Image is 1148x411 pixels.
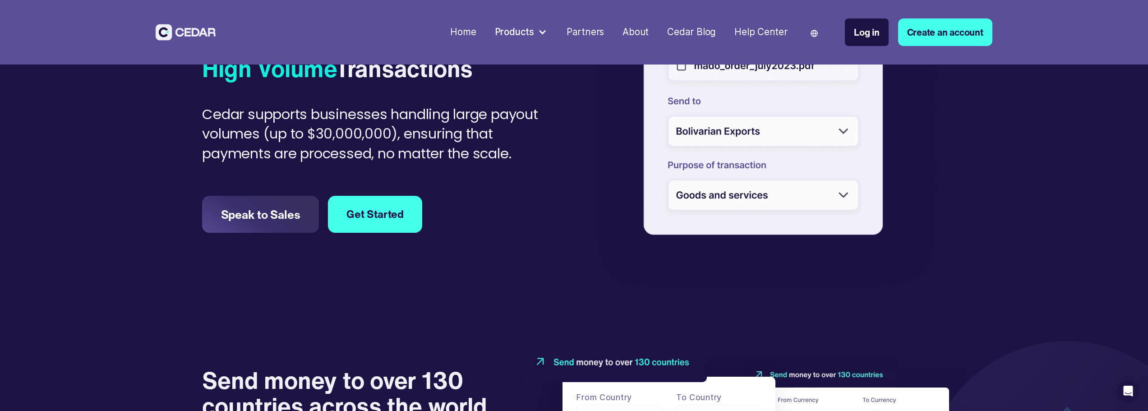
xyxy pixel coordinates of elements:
div: Products [490,21,553,44]
a: Speak to Sales [202,196,318,233]
div: Cedar Blog [667,25,716,39]
a: Log in [845,18,889,46]
div: Open Intercom Messenger [1117,380,1139,402]
div: Cedar supports businesses handling large payout volumes (up to $30,000,000), ensuring that paymen... [202,105,562,163]
div: About [622,25,649,39]
img: world icon [811,30,818,37]
a: Get Started [328,196,422,233]
a: Help Center [730,21,792,44]
h4: Transactions [202,56,473,82]
span: High Volume [202,51,335,86]
a: Create an account [898,18,992,46]
div: Help Center [734,25,788,39]
a: About [618,21,653,44]
div: Partners [567,25,604,39]
a: Home [446,21,481,44]
a: Cedar Blog [663,21,720,44]
div: Log in [854,25,880,39]
div: Products [495,25,534,39]
a: Partners [562,21,609,44]
div: Home [450,25,476,39]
